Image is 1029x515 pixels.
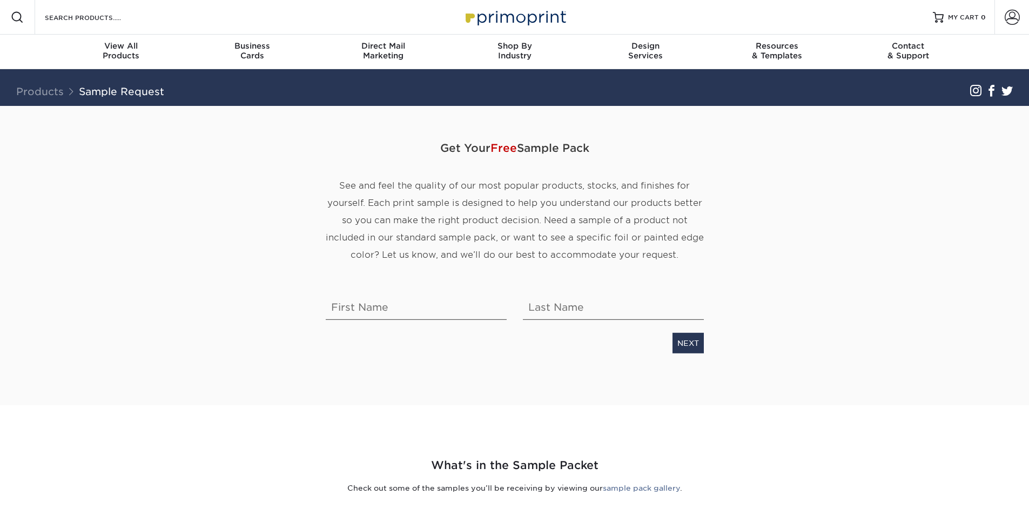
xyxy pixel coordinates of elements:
a: Direct MailMarketing [318,35,449,69]
a: View AllProducts [56,35,187,69]
div: Industry [449,41,580,61]
input: SEARCH PRODUCTS..... [44,11,149,24]
a: sample pack gallery [603,484,680,492]
span: Direct Mail [318,41,449,51]
span: Shop By [449,41,580,51]
span: Design [580,41,711,51]
h2: What's in the Sample Packet [199,457,831,474]
span: Get Your Sample Pack [326,132,704,164]
a: Resources& Templates [711,35,843,69]
p: Check out some of the samples you’ll be receiving by viewing our . [199,483,831,493]
img: Primoprint [461,5,569,29]
div: Marketing [318,41,449,61]
a: NEXT [672,333,704,353]
span: Contact [843,41,974,51]
span: MY CART [948,13,979,22]
span: Business [186,41,318,51]
a: Sample Request [79,85,164,97]
div: & Support [843,41,974,61]
a: Shop ByIndustry [449,35,580,69]
div: Products [56,41,187,61]
div: Services [580,41,711,61]
div: & Templates [711,41,843,61]
span: Free [490,142,517,155]
a: BusinessCards [186,35,318,69]
span: View All [56,41,187,51]
a: DesignServices [580,35,711,69]
span: 0 [981,14,986,21]
div: Cards [186,41,318,61]
span: Resources [711,41,843,51]
span: See and feel the quality of our most popular products, stocks, and finishes for yourself. Each pr... [326,180,704,260]
a: Contact& Support [843,35,974,69]
a: Products [16,85,64,97]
